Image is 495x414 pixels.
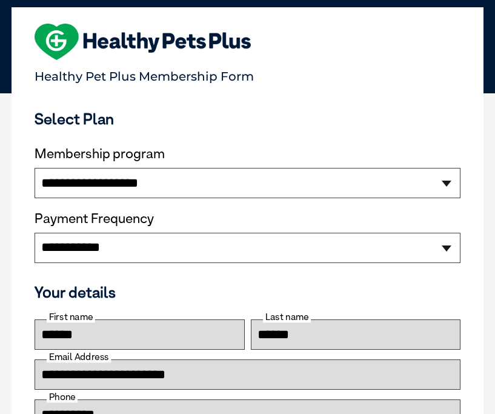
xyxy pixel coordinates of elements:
h3: Your details [35,283,460,301]
label: Payment Frequency [35,211,154,227]
p: Healthy Pet Plus Membership Form [35,64,460,84]
label: Last name [263,312,311,322]
label: First name [47,312,95,322]
label: Membership program [35,146,460,162]
label: Email Address [47,352,111,362]
label: Phone [47,392,78,402]
h3: Select Plan [35,110,460,128]
img: heart-shape-hpp-logo-large.png [35,24,251,60]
